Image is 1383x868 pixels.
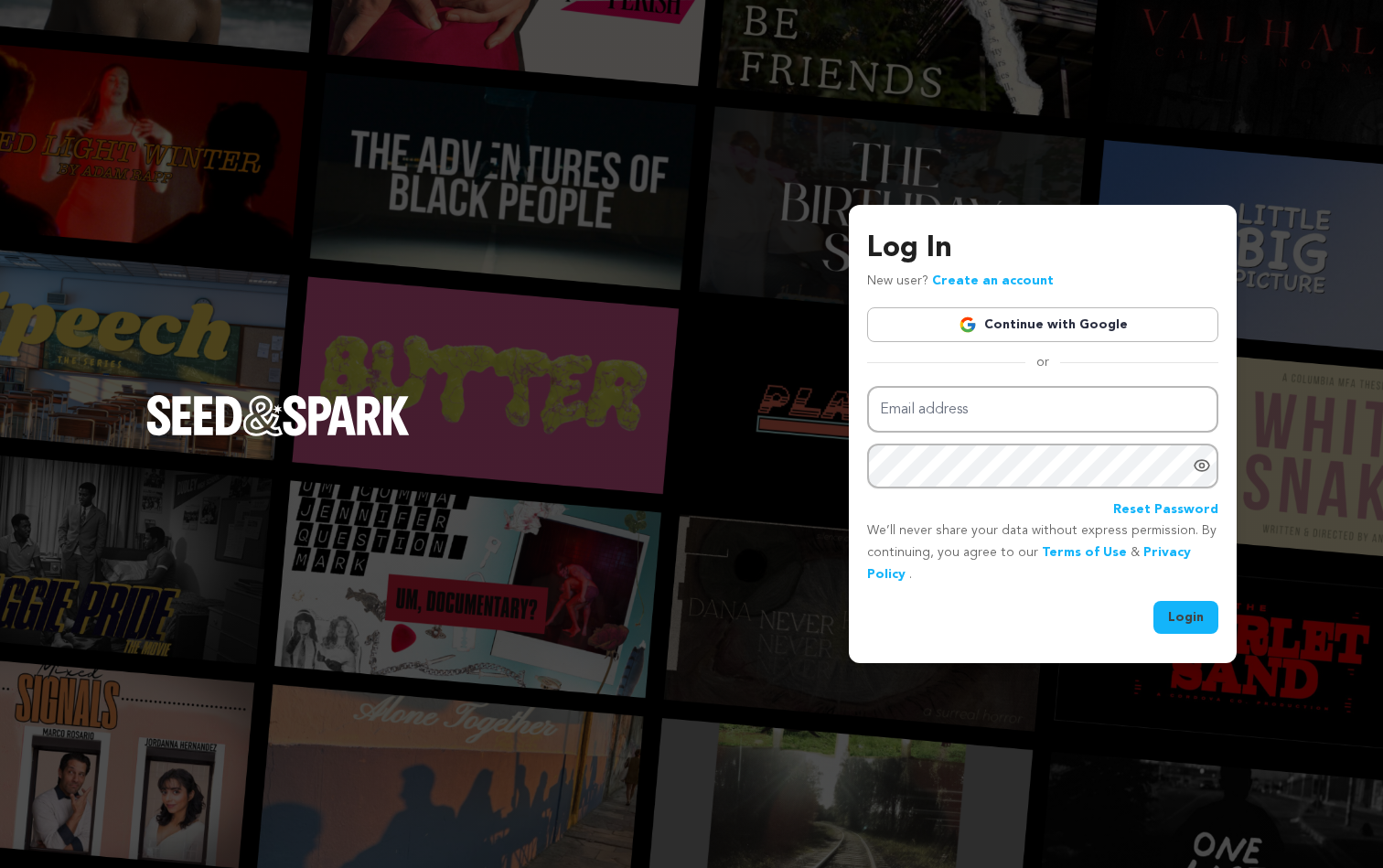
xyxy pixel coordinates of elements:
a: Reset Password [1113,499,1218,521]
p: We’ll never share your data without express permission. By continuing, you agree to our & . [867,520,1218,585]
img: Google logo [959,316,977,334]
input: Email address [867,386,1218,433]
h3: Log In [867,227,1218,271]
button: Login [1153,601,1218,634]
a: Terms of Use [1042,546,1127,559]
a: Create an account [932,274,1054,287]
a: Privacy Policy [867,546,1191,581]
img: Seed&Spark Logo [146,395,410,435]
a: Show password as plain text. Warning: this will display your password on the screen. [1193,456,1211,475]
p: New user? [867,271,1054,293]
a: Seed&Spark Homepage [146,395,410,472]
span: or [1025,353,1060,371]
a: Continue with Google [867,307,1218,342]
